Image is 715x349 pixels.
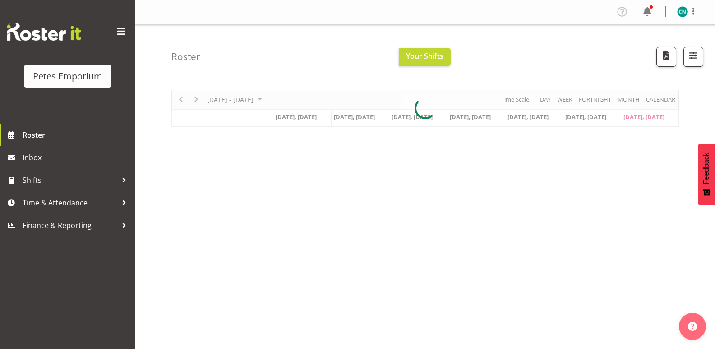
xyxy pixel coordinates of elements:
button: Feedback - Show survey [698,144,715,205]
span: Your Shifts [406,51,443,61]
span: Feedback [702,153,710,184]
button: Filter Shifts [683,47,703,67]
span: Shifts [23,173,117,187]
img: help-xxl-2.png [688,322,697,331]
div: Petes Emporium [33,70,102,83]
img: Rosterit website logo [7,23,81,41]
h4: Roster [171,51,200,62]
span: Finance & Reporting [23,219,117,232]
button: Download a PDF of the roster according to the set date range. [656,47,676,67]
img: christine-neville11214.jpg [677,6,688,17]
button: Your Shifts [399,48,451,66]
span: Roster [23,128,131,142]
span: Inbox [23,151,131,164]
span: Time & Attendance [23,196,117,209]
